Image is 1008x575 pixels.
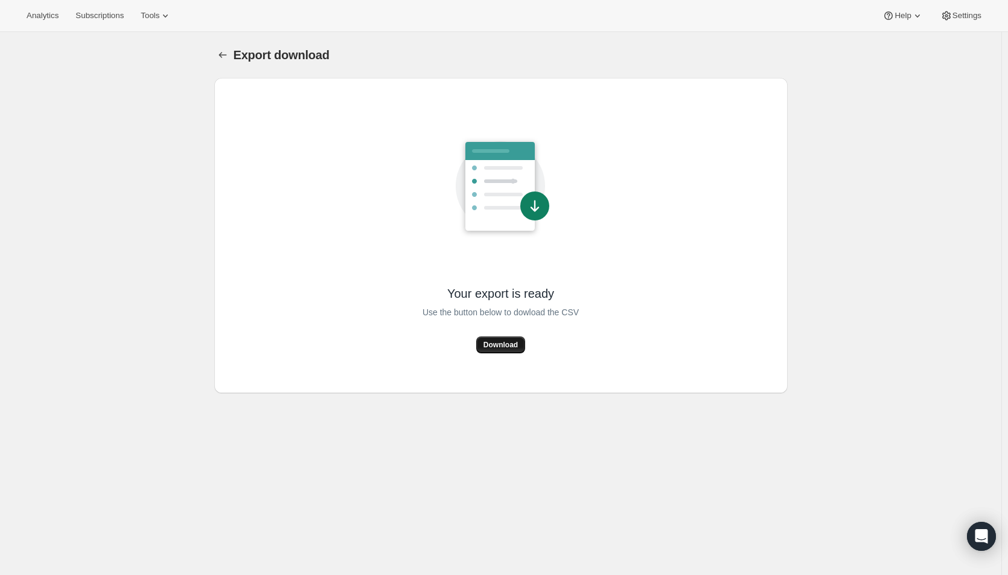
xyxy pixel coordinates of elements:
[447,286,554,301] span: Your export is ready
[234,48,330,62] span: Export download
[933,7,989,24] button: Settings
[967,522,996,551] div: Open Intercom Messenger
[423,305,579,320] span: Use the button below to dowload the CSV
[75,11,124,21] span: Subscriptions
[68,7,131,24] button: Subscriptions
[133,7,179,24] button: Tools
[476,336,525,353] button: Download
[141,11,159,21] span: Tools
[895,11,911,21] span: Help
[483,340,518,350] span: Download
[27,11,59,21] span: Analytics
[952,11,981,21] span: Settings
[19,7,66,24] button: Analytics
[214,47,231,63] button: Export download
[875,7,930,24] button: Help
